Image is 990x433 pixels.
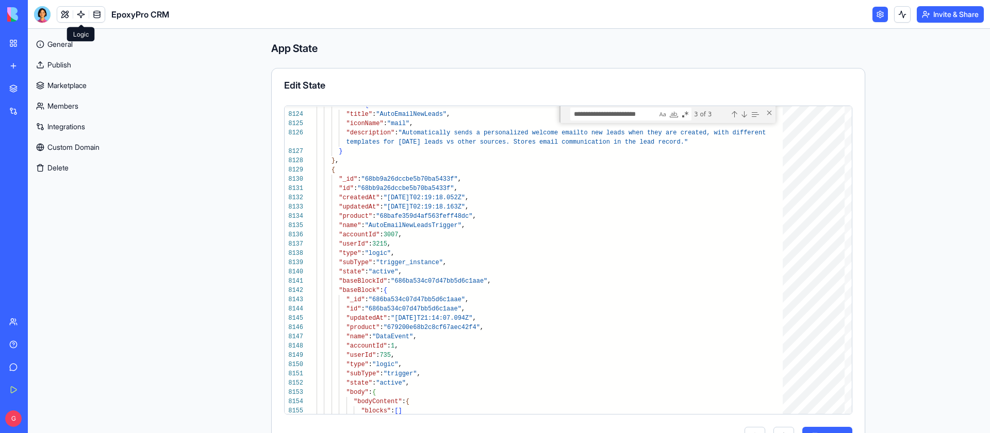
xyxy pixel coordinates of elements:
[749,109,761,120] div: Find in Selection (⌥⌘L)
[354,185,357,192] span: :
[31,57,143,73] a: Publish
[285,165,303,175] div: 8129
[391,352,394,359] span: ,
[285,369,303,378] div: 8151
[417,370,420,377] span: ,
[285,276,303,286] div: 8141
[391,278,487,285] span: "686ba534c07d47bb5d6c1aae"
[339,278,387,285] span: "baseBlockId"
[111,8,169,21] span: EpoxyPro CRM
[365,250,391,257] span: "logic"
[339,222,361,229] span: "name"
[285,128,303,137] div: 8126
[365,305,461,313] span: "686ba534c07d47bb5d6c1aae"
[406,379,409,387] span: ,
[339,148,342,155] span: }
[365,222,461,229] span: "AutoEmailNewLeadsTrigger"
[402,398,406,405] span: :
[454,185,457,192] span: ,
[31,36,143,53] a: General
[285,230,303,239] div: 8136
[339,250,361,257] span: "type"
[346,370,380,377] span: "subType"
[285,332,303,341] div: 8147
[285,406,303,415] div: 8155
[461,305,465,313] span: ,
[372,389,376,396] span: {
[384,324,480,331] span: "679200e68b2c8cf67aec42f4"
[917,6,984,23] button: Invite & Share
[346,379,372,387] span: "state"
[465,203,469,211] span: ,
[443,259,447,266] span: ,
[580,129,766,136] span: to new leads when they are created, with different
[376,352,379,359] span: :
[369,240,372,248] span: :
[285,212,303,221] div: 8134
[379,231,383,238] span: :
[379,370,383,377] span: :
[447,111,450,118] span: ,
[346,129,395,136] span: "description"
[384,231,399,238] span: 3007
[339,240,369,248] span: "userId"
[472,213,476,220] span: ,
[332,157,335,164] span: }
[369,389,372,396] span: :
[398,361,402,368] span: ,
[387,120,409,127] span: "mail"
[372,111,376,118] span: :
[465,194,469,201] span: ,
[361,176,457,183] span: "68bb9a26dccbe5b70ba5433f"
[559,106,775,123] div: Find / Replace
[346,342,387,350] span: "accountId"
[271,41,865,56] h4: App State
[285,295,303,304] div: 8143
[465,296,469,303] span: ,
[669,109,679,119] div: Match Whole Word (⌥⌘W)
[285,258,303,267] div: 8139
[339,213,372,220] span: "product"
[5,410,22,427] span: G
[285,221,303,230] div: 8135
[379,324,383,331] span: :
[285,110,303,119] div: 8124
[472,315,476,322] span: ,
[387,278,391,285] span: :
[285,323,303,332] div: 8146
[391,407,394,414] span: :
[346,315,387,322] span: "updatedAt"
[480,324,484,331] span: ,
[285,119,303,128] div: 8125
[379,194,383,201] span: :
[346,324,380,331] span: "product"
[31,139,143,155] a: Custom Domain
[458,176,461,183] span: ,
[391,342,394,350] span: 1
[369,333,372,340] span: :
[384,120,387,127] span: :
[285,397,303,406] div: 8154
[487,278,491,285] span: ,
[376,213,472,220] span: "68bafe359d4af563feff48dc"
[409,120,413,127] span: ,
[285,388,303,397] div: 8153
[376,379,406,387] span: "active"
[730,110,738,118] div: Previous Match (⇧Enter)
[657,109,668,119] div: Match Case (⌥⌘C)
[369,296,465,303] span: "686ba534c07d47bb5d6c1aae"
[332,166,335,174] span: {
[372,213,376,220] span: :
[346,361,369,368] span: "type"
[7,7,71,22] img: logo
[387,240,391,248] span: ,
[357,185,454,192] span: "68bb9a26dccbe5b70ba5433f"
[372,240,387,248] span: 3215
[335,157,339,164] span: ,
[339,176,357,183] span: "_id"
[285,360,303,369] div: 8150
[285,239,303,249] div: 8137
[346,120,384,127] span: "iconName"
[31,77,143,94] a: Marketplace
[357,176,361,183] span: :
